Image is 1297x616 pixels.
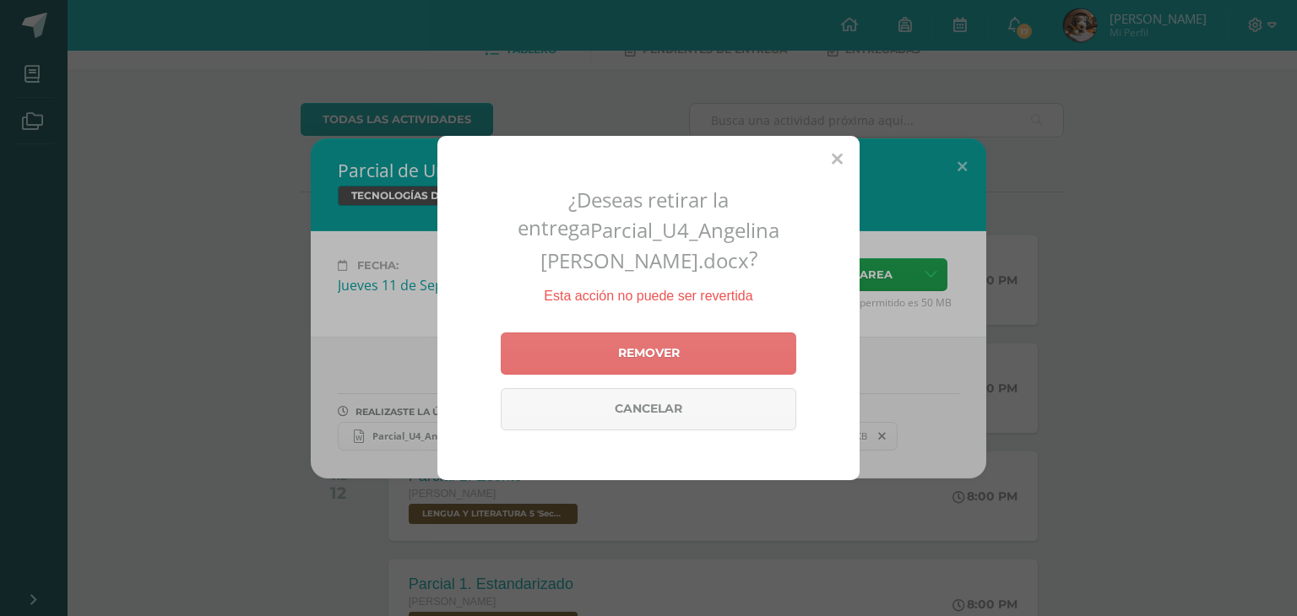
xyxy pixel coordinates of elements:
[458,186,839,274] h2: ¿Deseas retirar la entrega ?
[540,216,780,274] span: Parcial_U4_Angelina [PERSON_NAME].docx
[832,149,843,169] span: Close (Esc)
[544,289,752,303] span: Esta acción no puede ser revertida
[501,388,796,430] a: Cancelar
[501,332,796,375] a: Remover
